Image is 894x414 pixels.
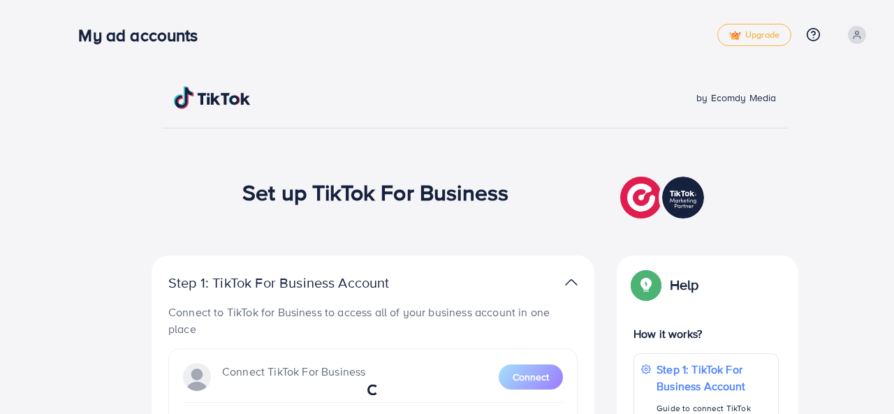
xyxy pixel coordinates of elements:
[657,361,771,394] p: Step 1: TikTok For Business Account
[242,179,508,205] h1: Set up TikTok For Business
[729,30,779,40] span: Upgrade
[633,325,779,342] p: How it works?
[670,276,699,293] p: Help
[168,274,434,291] p: Step 1: TikTok For Business Account
[717,24,791,46] a: tickUpgrade
[620,173,708,222] img: TikTok partner
[565,272,578,293] img: TikTok partner
[174,87,251,109] img: TikTok
[729,31,741,40] img: tick
[78,25,209,45] h3: My ad accounts
[633,272,659,297] img: Popup guide
[696,91,776,105] span: by Ecomdy Media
